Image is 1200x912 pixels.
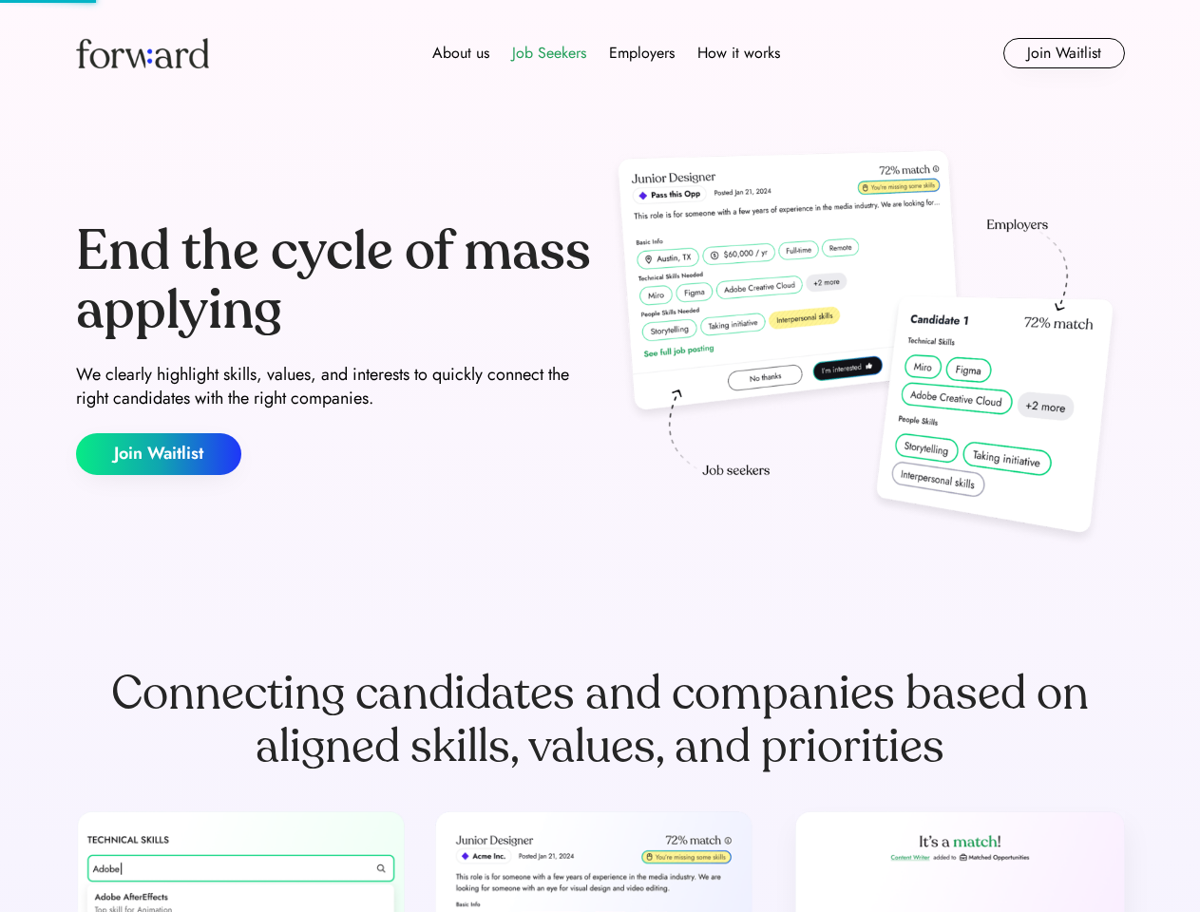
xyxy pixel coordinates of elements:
[608,144,1125,553] img: hero-image.png
[76,38,209,68] img: Forward logo
[1003,38,1125,68] button: Join Waitlist
[76,433,241,475] button: Join Waitlist
[76,363,593,410] div: We clearly highlight skills, values, and interests to quickly connect the right candidates with t...
[432,42,489,65] div: About us
[76,667,1125,773] div: Connecting candidates and companies based on aligned skills, values, and priorities
[512,42,586,65] div: Job Seekers
[697,42,780,65] div: How it works
[76,222,593,339] div: End the cycle of mass applying
[609,42,675,65] div: Employers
